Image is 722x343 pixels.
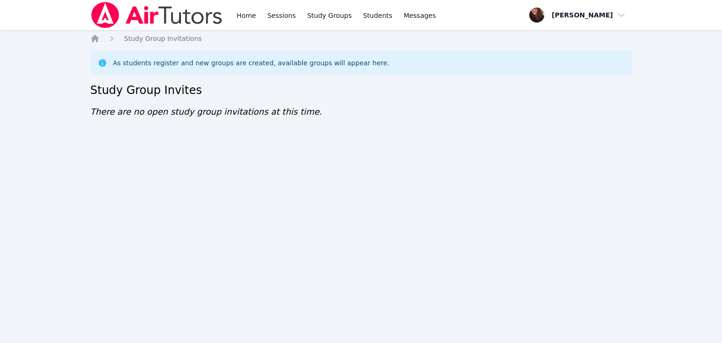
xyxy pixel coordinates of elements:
[124,35,202,42] span: Study Group Invitations
[124,34,202,43] a: Study Group Invitations
[90,107,322,117] span: There are no open study group invitations at this time.
[113,58,389,68] div: As students register and new groups are created, available groups will appear here.
[90,2,223,28] img: Air Tutors
[404,11,436,20] span: Messages
[90,34,632,43] nav: Breadcrumb
[90,83,632,98] h2: Study Group Invites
